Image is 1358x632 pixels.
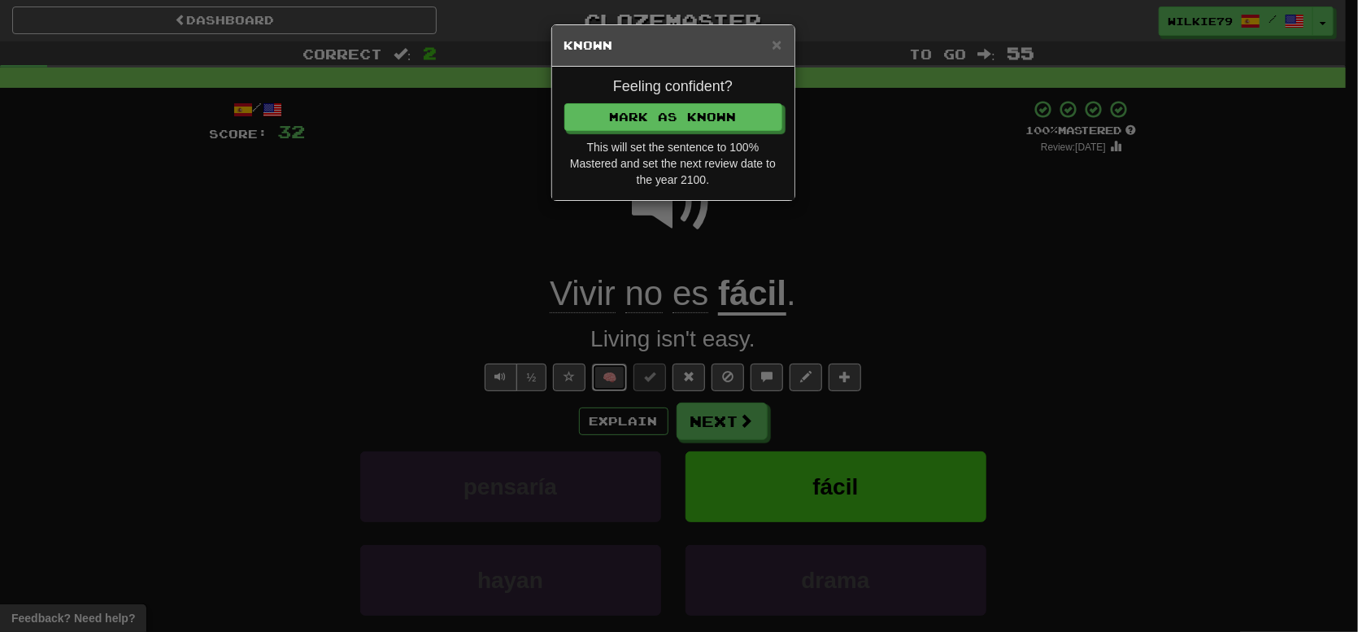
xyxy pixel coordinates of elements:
[772,36,781,53] button: Close
[564,79,782,95] h4: Feeling confident?
[772,35,781,54] span: ×
[564,139,782,188] div: This will set the sentence to 100% Mastered and set the next review date to the year 2100.
[564,37,782,54] h5: Known
[564,103,782,131] button: Mark as Known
